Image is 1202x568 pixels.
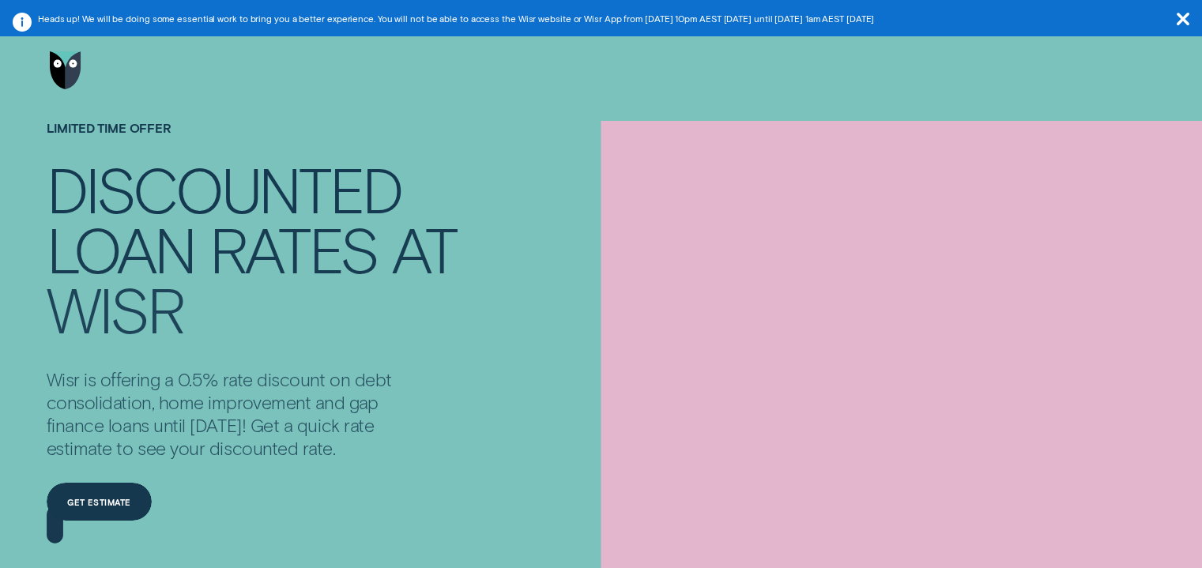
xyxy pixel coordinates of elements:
div: at [392,219,456,277]
a: Get estimate [47,483,152,521]
a: Go to home page [47,28,85,113]
div: Discounted [47,160,402,218]
p: Wisr is offering a 0.5% rate discount on debt consolidation, home improvement and gap finance loa... [47,369,412,461]
div: loan [47,219,195,277]
h4: Discounted loan rates at Wisr [47,159,456,335]
h1: LIMITED TIME OFFER [47,121,456,160]
div: Wisr [47,279,183,337]
div: rates [209,219,378,277]
img: Wisr [50,51,81,89]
